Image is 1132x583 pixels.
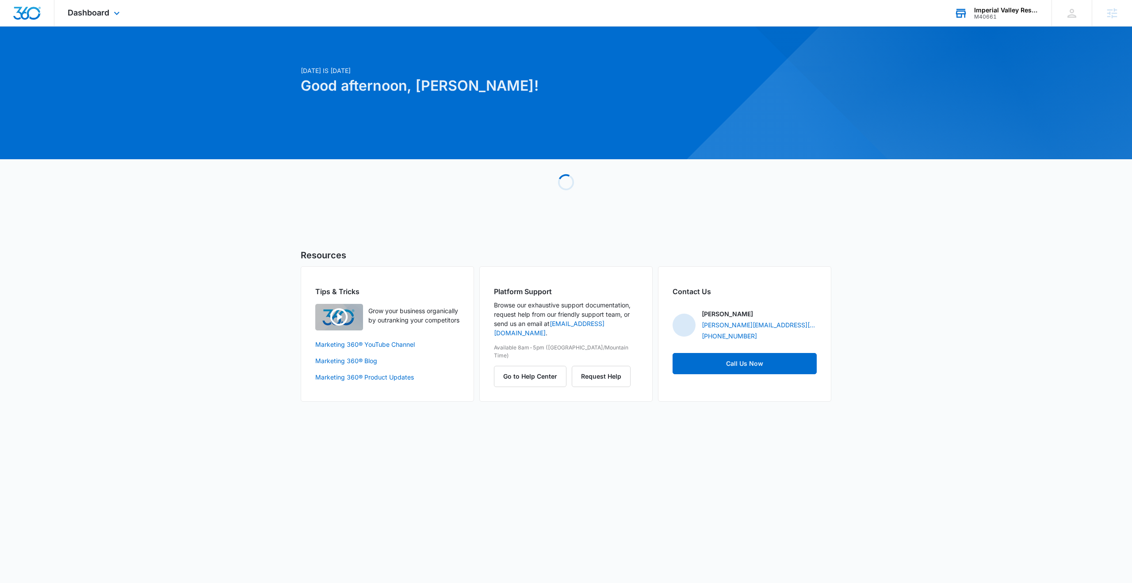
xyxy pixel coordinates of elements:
[301,66,651,75] p: [DATE] is [DATE]
[301,249,831,262] h5: Resources
[494,286,638,297] h2: Platform Support
[673,314,696,337] img: Erin Reese
[494,372,572,380] a: Go to Help Center
[974,7,1039,14] div: account name
[315,356,459,365] a: Marketing 360® Blog
[702,320,817,330] a: [PERSON_NAME][EMAIL_ADDRESS][DOMAIN_NAME]
[673,286,817,297] h2: Contact Us
[68,8,109,17] span: Dashboard
[572,372,631,380] a: Request Help
[368,306,459,325] p: Grow your business organically by outranking your competitors
[702,331,757,341] a: [PHONE_NUMBER]
[702,309,753,318] p: [PERSON_NAME]
[494,300,638,338] p: Browse our exhaustive support documentation, request help from our friendly support team, or send...
[572,366,631,387] button: Request Help
[315,372,459,382] a: Marketing 360® Product Updates
[974,14,1039,20] div: account id
[315,286,459,297] h2: Tips & Tricks
[315,304,363,330] img: Quick Overview Video
[673,353,817,374] a: Call Us Now
[494,366,566,387] button: Go to Help Center
[315,340,459,349] a: Marketing 360® YouTube Channel
[494,344,638,360] p: Available 8am-5pm ([GEOGRAPHIC_DATA]/Mountain Time)
[301,75,651,96] h1: Good afternoon, [PERSON_NAME]!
